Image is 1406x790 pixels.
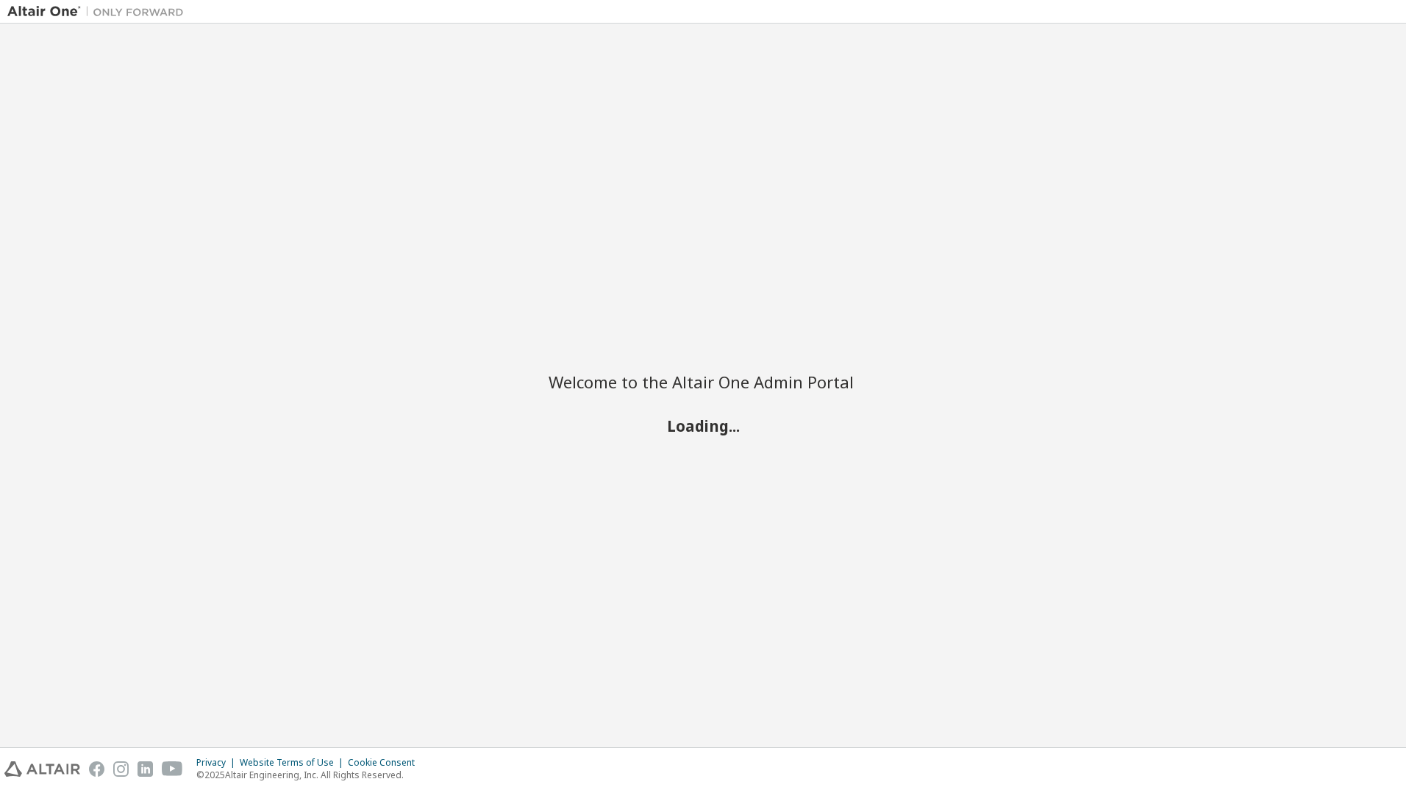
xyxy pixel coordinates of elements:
img: altair_logo.svg [4,761,80,777]
img: linkedin.svg [138,761,153,777]
img: youtube.svg [162,761,183,777]
div: Website Terms of Use [240,757,348,769]
h2: Welcome to the Altair One Admin Portal [549,371,857,392]
img: instagram.svg [113,761,129,777]
div: Privacy [196,757,240,769]
h2: Loading... [549,416,857,435]
img: Altair One [7,4,191,19]
img: facebook.svg [89,761,104,777]
div: Cookie Consent [348,757,424,769]
p: © 2025 Altair Engineering, Inc. All Rights Reserved. [196,769,424,781]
